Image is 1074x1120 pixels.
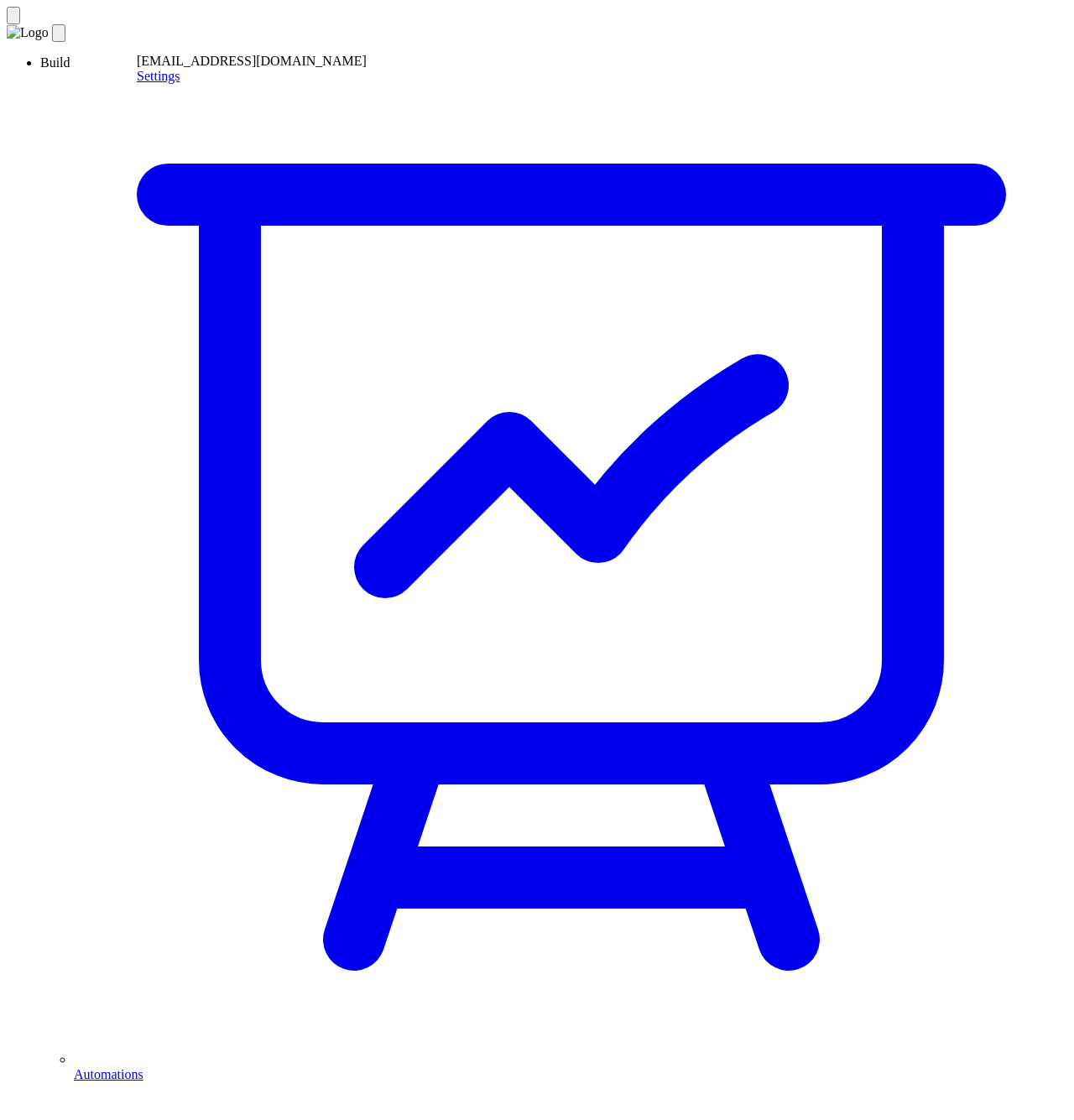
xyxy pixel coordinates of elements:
div: [EMAIL_ADDRESS][DOMAIN_NAME] [137,54,367,69]
div: Build [40,55,1067,70]
a: Automations [74,1052,1068,1081]
a: Settings [137,69,180,83]
button: Toggle navigation [7,7,20,24]
img: Logo [7,25,49,40]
